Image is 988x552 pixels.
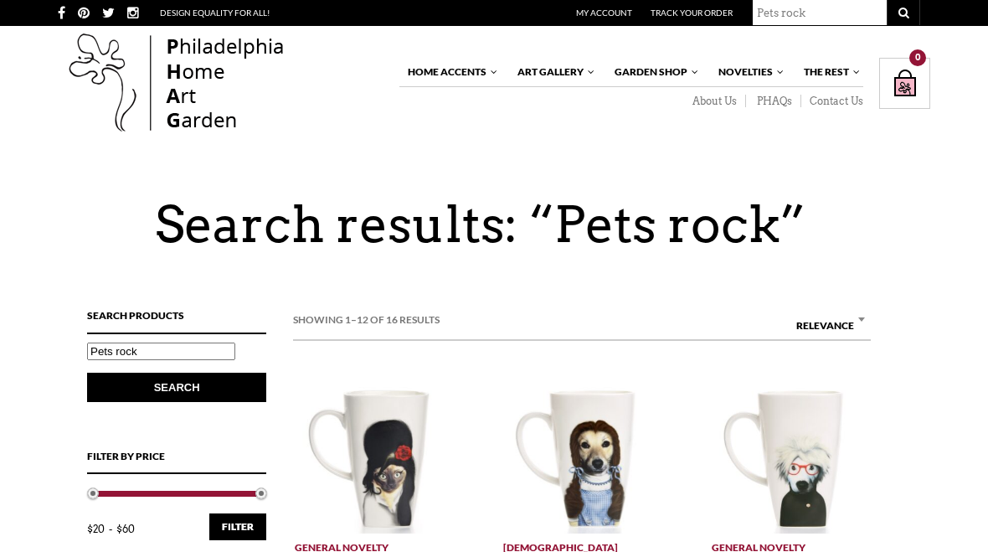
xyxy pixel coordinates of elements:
[87,373,266,402] button: Search
[87,513,266,546] div: Price: —
[399,58,499,86] a: Home Accents
[682,95,746,108] a: About Us
[87,307,266,334] h4: Search Products
[746,95,801,108] a: PHAQs
[790,309,871,343] span: Relevance
[293,312,440,328] em: Showing 1–12 of 16 results
[651,8,733,18] a: Track Your Order
[790,309,871,333] span: Relevance
[795,58,862,86] a: The Rest
[801,95,863,108] a: Contact Us
[576,8,632,18] a: My Account
[509,58,596,86] a: Art Gallery
[116,523,135,535] span: $60
[710,58,785,86] a: Novelties
[87,448,266,475] h4: Filter by price
[87,523,116,535] span: $20
[606,58,700,86] a: Garden Shop
[209,513,266,540] button: Filter
[58,194,903,255] h1: Search results: “Pets rock”
[909,49,926,66] div: 0
[87,343,235,360] input: Search products…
